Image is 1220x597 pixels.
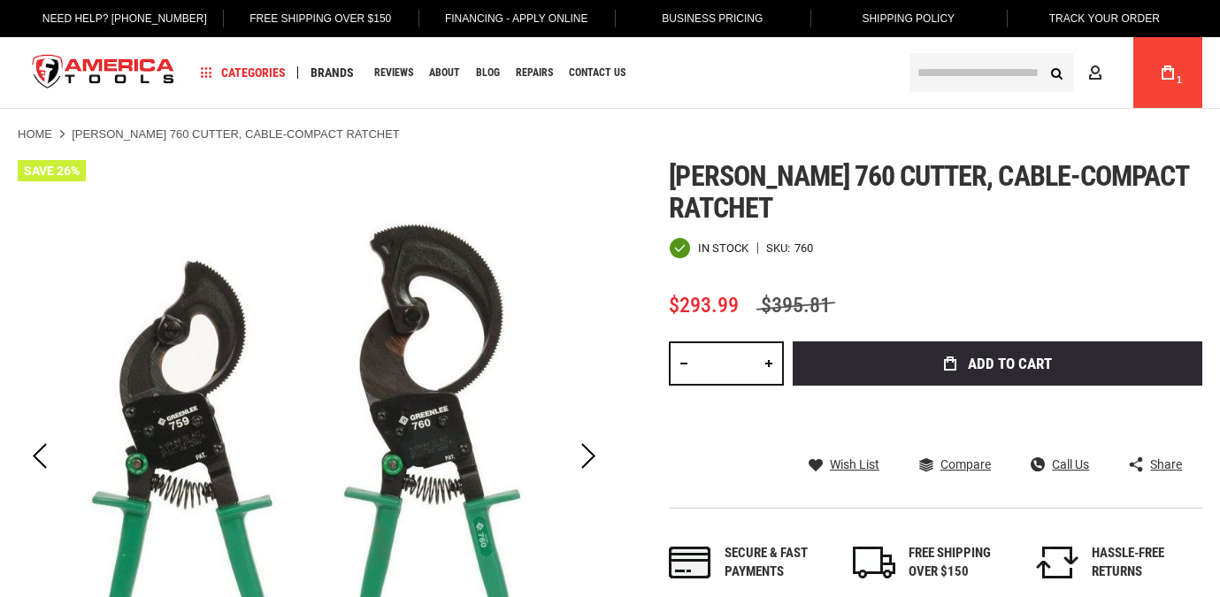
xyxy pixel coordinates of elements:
[374,67,413,78] span: Reviews
[303,61,362,85] a: Brands
[421,61,468,85] a: About
[1040,56,1073,89] button: Search
[476,67,500,78] span: Blog
[311,66,354,79] span: Brands
[794,242,813,254] div: 760
[919,456,991,472] a: Compare
[429,67,460,78] span: About
[1052,458,1089,471] span: Call Us
[853,547,895,578] img: shipping
[830,458,879,471] span: Wish List
[789,391,1206,442] iframe: Secure express checkout frame
[1177,75,1182,85] span: 1
[669,159,1188,225] span: [PERSON_NAME] 760 cutter, cable-compact ratchet
[669,237,748,259] div: Availability
[569,67,625,78] span: Contact Us
[1036,547,1078,578] img: returns
[366,61,421,85] a: Reviews
[793,341,1202,386] button: Add to Cart
[18,40,189,106] a: store logo
[1151,37,1185,108] a: 1
[193,61,294,85] a: Categories
[508,61,561,85] a: Repairs
[669,293,739,318] span: $293.99
[809,456,879,472] a: Wish List
[756,293,835,318] span: $395.81
[669,547,711,578] img: payments
[468,61,508,85] a: Blog
[18,40,189,106] img: America Tools
[968,356,1052,371] span: Add to Cart
[18,126,52,142] a: Home
[940,458,991,471] span: Compare
[766,242,794,254] strong: SKU
[201,66,286,79] span: Categories
[72,127,400,141] strong: [PERSON_NAME] 760 Cutter, Cable-Compact Ratchet
[909,544,1019,582] div: FREE SHIPPING OVER $150
[516,67,553,78] span: Repairs
[561,61,633,85] a: Contact Us
[725,544,835,582] div: Secure & fast payments
[1150,458,1182,471] span: Share
[862,12,955,25] span: Shipping Policy
[698,242,748,254] span: In stock
[1092,544,1202,582] div: HASSLE-FREE RETURNS
[1031,456,1089,472] a: Call Us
